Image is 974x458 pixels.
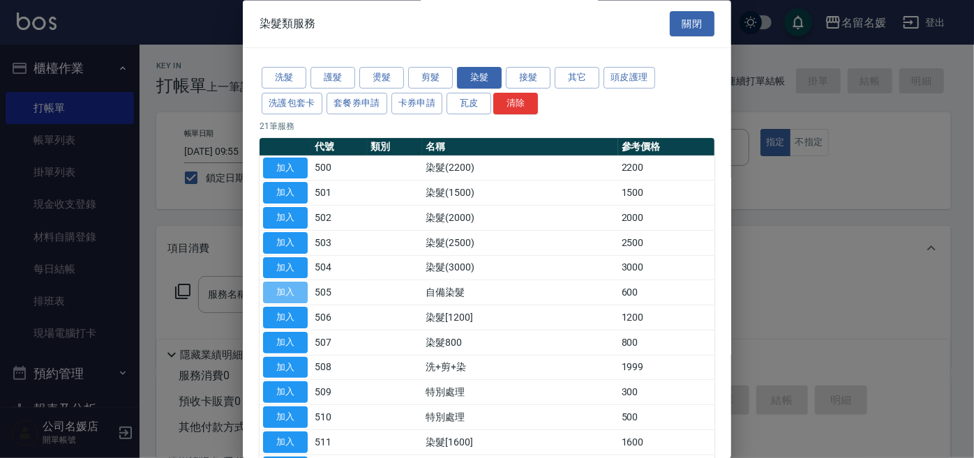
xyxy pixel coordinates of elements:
td: 500 [311,156,367,181]
td: 600 [618,280,714,305]
td: 1200 [618,305,714,330]
td: 染髮(3000) [422,256,617,281]
td: 507 [311,330,367,356]
td: 501 [311,181,367,206]
button: 加入 [263,332,308,353]
td: 染髮(1500) [422,181,617,206]
button: 瓦皮 [447,93,491,114]
button: 染髮 [457,68,502,89]
button: 加入 [263,357,308,379]
button: 關閉 [670,11,714,37]
td: 2500 [618,231,714,256]
th: 類別 [367,138,423,156]
td: 染髮(2200) [422,156,617,181]
button: 加入 [263,407,308,429]
td: 511 [311,430,367,455]
td: 染髮[1600] [422,430,617,455]
th: 代號 [311,138,367,156]
td: 染髮(2000) [422,206,617,231]
td: 洗+剪+染 [422,356,617,381]
button: 加入 [263,282,308,304]
td: 染髮[1200] [422,305,617,330]
th: 參考價格 [618,138,714,156]
td: 1600 [618,430,714,455]
th: 名稱 [422,138,617,156]
td: 300 [618,380,714,405]
button: 頭皮護理 [604,68,655,89]
button: 接髮 [506,68,550,89]
button: 洗護包套卡 [262,93,322,114]
button: 套餐券申請 [327,93,387,114]
td: 染髮(2500) [422,231,617,256]
td: 1500 [618,181,714,206]
p: 21 筆服務 [260,120,714,132]
button: 卡券申請 [391,93,443,114]
button: 加入 [263,257,308,279]
td: 特別處理 [422,380,617,405]
button: 加入 [263,232,308,254]
td: 500 [618,405,714,430]
td: 1999 [618,356,714,381]
span: 染髮類服務 [260,17,315,31]
td: 505 [311,280,367,305]
td: 510 [311,405,367,430]
td: 502 [311,206,367,231]
button: 其它 [555,68,599,89]
button: 清除 [493,93,538,114]
button: 燙髮 [359,68,404,89]
td: 504 [311,256,367,281]
button: 加入 [263,158,308,179]
td: 自備染髮 [422,280,617,305]
td: 2000 [618,206,714,231]
td: 800 [618,330,714,356]
td: 2200 [618,156,714,181]
button: 加入 [263,208,308,229]
td: 509 [311,380,367,405]
td: 506 [311,305,367,330]
td: 特別處理 [422,405,617,430]
td: 503 [311,231,367,256]
button: 護髮 [310,68,355,89]
td: 3000 [618,256,714,281]
button: 加入 [263,307,308,329]
td: 508 [311,356,367,381]
button: 洗髮 [262,68,306,89]
button: 加入 [263,382,308,404]
button: 剪髮 [408,68,453,89]
button: 加入 [263,183,308,204]
button: 加入 [263,432,308,453]
td: 染髮800 [422,330,617,356]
